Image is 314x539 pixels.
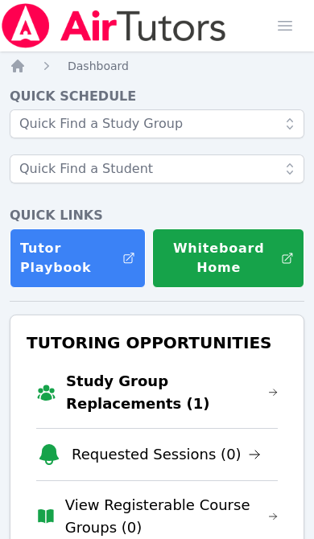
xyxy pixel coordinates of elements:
button: Whiteboard Home [152,228,304,288]
input: Quick Find a Study Group [10,109,304,138]
a: Tutor Playbook [10,228,146,288]
nav: Breadcrumb [10,58,304,74]
h4: Quick Schedule [10,87,304,106]
a: Requested Sessions (0) [72,443,261,466]
h3: Tutoring Opportunities [23,328,291,357]
h4: Quick Links [10,206,304,225]
a: View Registerable Course Groups (0) [65,494,278,539]
input: Quick Find a Student [10,154,304,183]
a: Study Group Replacements (1) [66,370,278,415]
span: Dashboard [68,60,129,72]
a: Dashboard [68,58,129,74]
